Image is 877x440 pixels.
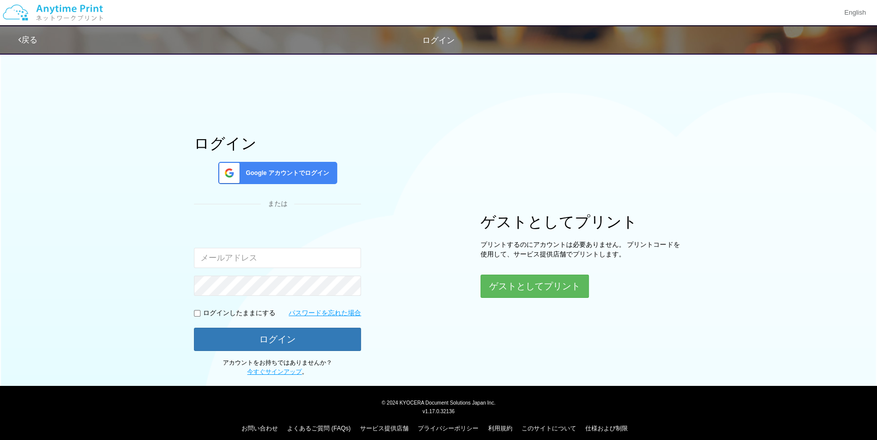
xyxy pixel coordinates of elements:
span: © 2024 KYOCERA Document Solutions Japan Inc. [382,399,496,406]
a: お問い合わせ [242,425,278,432]
p: ログインしたままにする [203,309,275,318]
a: サービス提供店舗 [360,425,409,432]
div: または [194,199,361,209]
p: アカウントをお持ちではありませんか？ [194,359,361,376]
a: このサイトについて [522,425,576,432]
span: v1.17.0.32136 [422,408,454,414]
a: 今すぐサインアップ [247,368,302,375]
a: 戻る [18,35,37,44]
span: Google アカウントでログイン [242,169,329,178]
span: ログイン [422,36,455,45]
a: パスワードを忘れた場合 [289,309,361,318]
h1: ログイン [194,135,361,152]
button: ログイン [194,328,361,351]
span: 。 [247,368,308,375]
a: 仕様および制限 [585,425,628,432]
input: メールアドレス [194,248,361,268]
p: プリントするのにアカウントは必要ありません。 プリントコードを使用して、サービス提供店舗でプリントします。 [481,240,683,259]
a: プライバシーポリシー [418,425,479,432]
h1: ゲストとしてプリント [481,213,683,230]
a: よくあるご質問 (FAQs) [287,425,350,432]
a: 利用規約 [488,425,512,432]
button: ゲストとしてプリント [481,275,589,298]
